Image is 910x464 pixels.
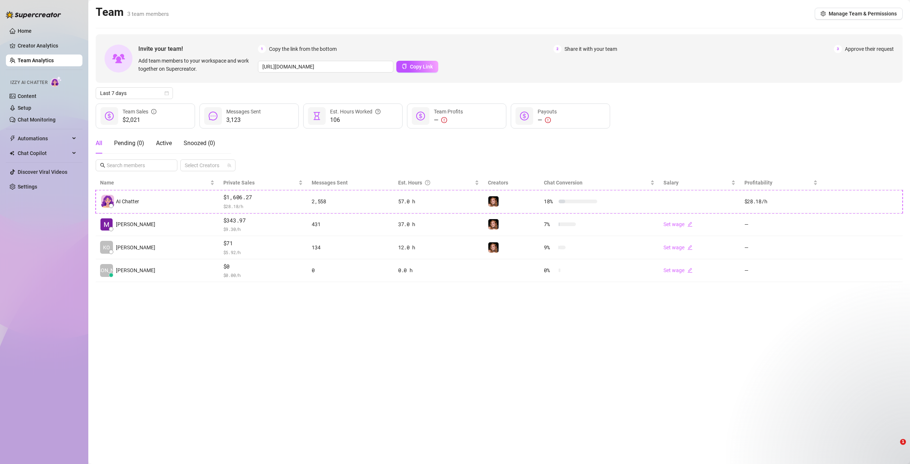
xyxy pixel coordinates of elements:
span: Last 7 days [100,88,169,99]
span: 1 [258,45,266,53]
td: — [740,213,822,236]
img: Mochi [488,196,499,207]
span: Messages Sent [226,109,261,115]
span: 1 [900,439,906,445]
div: Pending ( 0 ) [114,139,144,148]
span: Copy the link from the bottom [269,45,337,53]
div: 2,558 [312,197,389,205]
span: edit [687,268,693,273]
span: question-circle [375,108,380,116]
span: 3,123 [226,116,261,124]
img: izzy-ai-chatter-avatar-DDCN_rTZ.svg [101,195,114,208]
span: 3 team members [127,11,169,17]
span: [PERSON_NAME] [87,266,126,274]
span: Active [156,140,172,147]
th: Name [96,176,219,190]
span: $0 [223,262,303,271]
div: 0 [312,266,389,274]
a: Setup [18,105,31,111]
span: $1,606.27 [223,193,303,202]
span: Payouts [538,109,557,115]
span: Copy Link [410,64,433,70]
span: 106 [330,116,380,124]
img: Melty Mochi [100,218,113,231]
span: Invite your team! [138,44,258,53]
span: copy [402,64,407,69]
span: dollar-circle [416,112,425,120]
span: dollar-circle [520,112,529,120]
div: 37.0 h [398,220,479,228]
a: Chat Monitoring [18,117,56,123]
div: $28.18 /h [744,197,818,205]
span: $343.97 [223,216,303,225]
div: — [434,116,463,124]
div: 12.0 h [398,243,479,252]
div: 431 [312,220,389,228]
th: Creators [484,176,539,190]
span: AI Chatter [116,197,139,205]
iframe: Intercom live chat [885,439,903,457]
span: 3 [834,45,842,53]
span: Snoozed ( 0 ) [184,140,215,147]
span: Manage Team & Permissions [829,11,897,17]
a: Team Analytics [18,57,54,63]
span: [PERSON_NAME] [116,243,155,252]
a: Discover Viral Videos [18,169,67,175]
span: edit [687,245,693,250]
button: Copy Link [396,61,438,73]
h2: Team [96,5,169,19]
span: Share it with your team [564,45,617,53]
span: Add team members to your workspace and work together on Supercreator. [138,57,255,73]
img: Chat Copilot [10,151,14,156]
span: Name [100,179,209,187]
span: setting [821,11,826,16]
img: Mochi [488,242,499,253]
span: question-circle [425,179,430,187]
span: calendar [164,91,169,95]
span: info-circle [151,108,156,116]
a: Content [18,93,36,99]
a: Set wageedit [663,245,693,250]
span: Profitability [744,180,772,186]
span: Izzy AI Chatter [10,79,47,86]
div: — [538,116,557,124]
div: 57.0 h [398,197,479,205]
button: Manage Team & Permissions [815,8,903,20]
input: Search members [107,161,167,169]
img: AI Chatter [50,76,62,87]
span: team [227,163,231,168]
span: Salary [663,180,679,186]
span: Chat Conversion [544,180,583,186]
a: Set wageedit [663,267,693,273]
span: 0 % [544,266,556,274]
span: $ 28.18 /h [223,203,303,210]
div: Team Sales [123,108,156,116]
img: Mochi [488,219,499,229]
div: All [96,139,102,148]
img: logo-BBDzfeDw.svg [6,11,61,18]
div: Est. Hours Worked [330,108,380,116]
div: 134 [312,243,389,252]
span: $ 5.92 /h [223,249,303,256]
span: Chat Copilot [18,147,70,159]
span: Approve their request [845,45,894,53]
span: Team Profits [434,109,463,115]
a: Settings [18,184,37,190]
span: $2,021 [123,116,156,124]
span: Private Sales [223,180,255,186]
span: exclamation-circle [545,117,551,123]
span: thunderbolt [10,136,15,141]
span: 9 % [544,243,556,252]
span: [PERSON_NAME] [116,220,155,228]
span: $71 [223,239,303,248]
span: $ 9.30 /h [223,225,303,233]
span: hourglass [312,112,321,120]
td: — [740,259,822,282]
span: [PERSON_NAME] [116,266,155,274]
a: Home [18,28,32,34]
a: Set wageedit [663,221,693,227]
span: dollar-circle [105,112,114,120]
div: Est. Hours [398,179,473,187]
span: search [100,163,105,168]
span: 2 [553,45,562,53]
